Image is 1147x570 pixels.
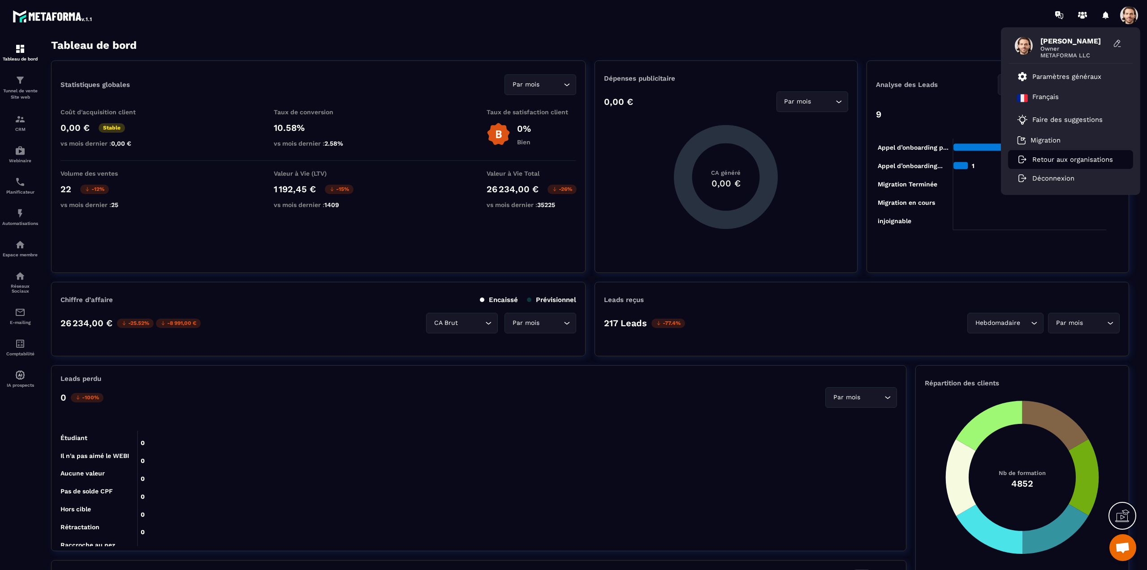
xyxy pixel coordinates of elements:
[877,144,948,151] tspan: Appel d’onboarding p...
[2,300,38,332] a: emailemailE-mailing
[2,221,38,226] p: Automatisations
[1109,534,1136,561] div: Mở cuộc trò chuyện
[15,239,26,250] img: automations
[274,122,363,133] p: 10.58%
[2,68,38,107] a: formationformationTunnel de vente Site web
[1017,114,1113,125] a: Faire des suggestions
[1048,313,1120,333] div: Search for option
[825,387,897,408] div: Search for option
[13,8,93,24] img: logo
[604,296,644,304] p: Leads reçus
[1032,174,1074,182] p: Déconnexion
[1017,71,1101,82] a: Paramètres généraux
[80,185,109,194] p: -12%
[111,201,118,208] span: 25
[460,318,483,328] input: Search for option
[505,74,576,95] div: Search for option
[876,81,998,89] p: Analyse des Leads
[2,233,38,264] a: automationsautomationsEspace membre
[15,208,26,219] img: automations
[2,127,38,132] p: CRM
[2,190,38,194] p: Planificateur
[527,296,576,304] p: Prévisionnel
[776,91,848,112] div: Search for option
[2,252,38,257] p: Espace membre
[2,56,38,61] p: Tableau de bord
[426,313,498,333] div: Search for option
[517,123,531,134] p: 0%
[2,383,38,388] p: IA prospects
[2,351,38,356] p: Comptabilité
[925,379,1120,387] p: Répartition des clients
[15,307,26,318] img: email
[2,170,38,201] a: schedulerschedulerPlanificateur
[60,392,66,403] p: 0
[274,108,363,116] p: Taux de conversion
[877,181,937,188] tspan: Migration Terminée
[2,107,38,138] a: formationformationCRM
[60,318,112,328] p: 26 234,00 €
[604,74,848,82] p: Dépenses publicitaire
[274,201,363,208] p: vs mois dernier :
[480,296,518,304] p: Encaissé
[1054,318,1085,328] span: Par mois
[60,452,129,459] tspan: Il n'a pas aimé le WEBI
[517,138,531,146] p: Bien
[60,375,101,383] p: Leads perdu
[541,80,561,90] input: Search for option
[2,332,38,363] a: accountantaccountantComptabilité
[487,184,539,194] p: 26 234,00 €
[99,123,125,133] p: Stable
[862,393,882,402] input: Search for option
[1017,155,1113,164] a: Retour aux organisations
[510,80,541,90] span: Par mois
[2,201,38,233] a: automationsautomationsAutomatisations
[60,108,150,116] p: Coût d'acquisition client
[15,43,26,54] img: formation
[487,108,576,116] p: Taux de satisfaction client
[782,97,813,107] span: Par mois
[60,523,99,531] tspan: Rétractation
[510,318,541,328] span: Par mois
[967,313,1044,333] div: Search for option
[2,284,38,294] p: Réseaux Sociaux
[274,170,363,177] p: Valeur à Vie (LTV)
[60,122,90,133] p: 0,00 €
[15,145,26,156] img: automations
[274,184,316,194] p: 1 192,45 €
[60,541,115,548] tspan: Raccroche au nez
[71,393,103,402] p: -100%
[1022,318,1029,328] input: Search for option
[1032,116,1103,124] p: Faire des suggestions
[1032,155,1113,164] p: Retour aux organisations
[324,140,343,147] span: 2.58%
[60,470,105,477] tspan: Aucune valeur
[998,74,1120,95] div: Search for option
[60,81,130,89] p: Statistiques globales
[541,318,561,328] input: Search for option
[15,338,26,349] img: accountant
[651,319,685,328] p: -77.4%
[487,170,576,177] p: Valeur à Vie Total
[2,37,38,68] a: formationformationTableau de bord
[1040,37,1108,45] span: [PERSON_NAME]
[15,114,26,125] img: formation
[117,319,154,328] p: -25.52%
[60,505,91,513] tspan: Hors cible
[60,296,113,304] p: Chiffre d’affaire
[15,370,26,380] img: automations
[877,217,911,225] tspan: injoignable
[2,264,38,300] a: social-networksocial-networkRéseaux Sociaux
[831,393,862,402] span: Par mois
[2,320,38,325] p: E-mailing
[2,88,38,100] p: Tunnel de vente Site web
[60,488,113,495] tspan: Pas de solde CPF
[877,162,942,170] tspan: Appel d’onboarding...
[1031,136,1061,144] p: Migration
[60,201,150,208] p: vs mois dernier :
[60,170,150,177] p: Volume des ventes
[505,313,576,333] div: Search for option
[274,140,363,147] p: vs mois dernier :
[1085,318,1105,328] input: Search for option
[487,122,510,146] img: b-badge-o.b3b20ee6.svg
